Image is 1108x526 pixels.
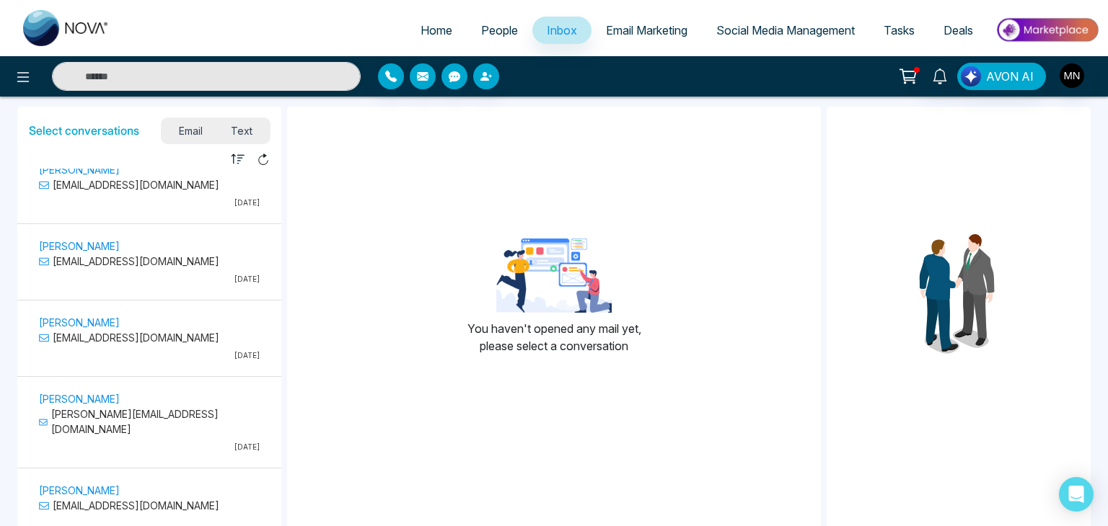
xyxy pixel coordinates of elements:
[1059,477,1094,512] div: Open Intercom Messenger
[39,330,260,345] p: [EMAIL_ADDRESS][DOMAIN_NAME]
[217,121,268,141] span: Text
[39,197,260,208] p: [DATE]
[961,66,981,86] img: Lead Flow
[592,17,702,44] a: Email Marketing
[995,14,1099,46] img: Market-place.gif
[547,23,577,37] span: Inbox
[944,23,973,37] span: Deals
[869,17,929,44] a: Tasks
[467,17,532,44] a: People
[39,177,260,192] p: [EMAIL_ADDRESS][DOMAIN_NAME]
[39,350,260,361] p: [DATE]
[406,17,467,44] a: Home
[606,23,687,37] span: Email Marketing
[481,23,518,37] span: People
[39,274,260,285] p: [DATE]
[39,498,260,513] p: [EMAIL_ADDRESS][DOMAIN_NAME]
[532,17,592,44] a: Inbox
[29,124,139,138] h5: Select conversations
[39,254,260,269] p: [EMAIL_ADDRESS][DOMAIN_NAME]
[884,23,915,37] span: Tasks
[1060,63,1084,88] img: User Avatar
[23,10,110,46] img: Nova CRM Logo
[39,483,260,498] p: [PERSON_NAME]
[986,68,1034,85] span: AVON AI
[929,17,988,44] a: Deals
[39,442,260,453] p: [DATE]
[39,162,260,177] p: [PERSON_NAME]
[39,239,260,254] p: [PERSON_NAME]
[39,406,260,437] p: [PERSON_NAME][EMAIL_ADDRESS][DOMAIN_NAME]
[467,320,641,355] p: You haven't opened any mail yet, please select a conversation
[702,17,869,44] a: Social Media Management
[496,239,612,313] img: landing-page-for-google-ads-3.png
[716,23,855,37] span: Social Media Management
[39,315,260,330] p: [PERSON_NAME]
[39,391,260,406] p: [PERSON_NAME]
[421,23,452,37] span: Home
[957,63,1046,90] button: AVON AI
[164,121,217,141] span: Email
